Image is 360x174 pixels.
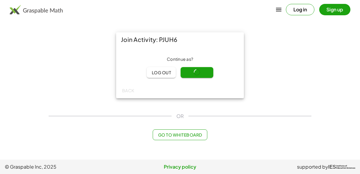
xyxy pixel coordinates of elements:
span: OR [176,113,184,120]
button: Log out [147,67,176,78]
button: Go to Whiteboard [153,129,207,140]
a: Privacy policy [121,163,238,170]
span: Go to Whiteboard [158,132,202,137]
button: Log in [286,4,314,15]
span: IES [328,164,336,170]
a: IESInstitute ofEducation Sciences [328,163,355,170]
button: Sign up [319,4,350,15]
span: Log out [151,70,171,75]
div: Join Activity: PJUH6 [116,32,244,47]
span: supported by [297,163,328,170]
span: Institute of Education Sciences [336,165,355,169]
span: © Graspable Inc, 2025 [5,163,121,170]
div: Continue as ? [121,56,239,62]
